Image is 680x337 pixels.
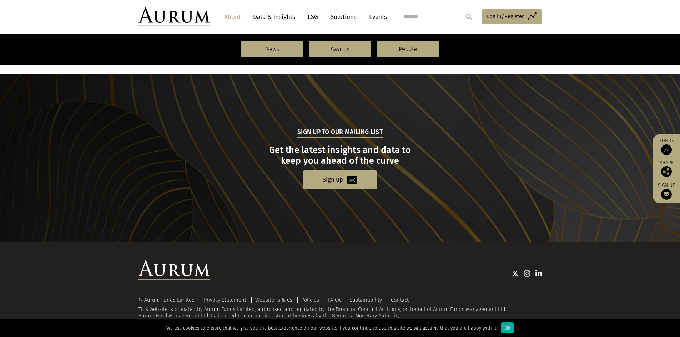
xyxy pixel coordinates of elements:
span: Log in/Register [487,12,524,21]
a: Awards [309,41,371,57]
h3: Get the latest insights and data to keep you ahead of the curve [139,145,541,166]
a: Sign up [656,182,676,200]
a: Solutions [327,10,360,24]
a: Sign up [303,170,377,189]
img: Access Funds [661,144,672,155]
div: Share [656,160,676,177]
img: Aurum [138,7,210,26]
img: Linkedin icon [535,270,542,277]
img: Twitter icon [512,270,519,277]
a: Contact [391,297,409,303]
h5: Sign up to our mailing list [297,128,383,138]
img: Instagram icon [524,270,530,277]
a: Events [366,10,387,24]
img: Sign up to our newsletter [661,189,672,200]
div: © Aurum Funds Limited [138,297,198,303]
a: People [377,41,439,57]
div: Ok [501,322,514,333]
a: Data & Insights [250,10,299,24]
img: Aurum Logo [138,260,210,280]
a: About [221,10,244,24]
a: Policies [301,297,319,303]
a: Sustainability [349,297,382,303]
a: Website Ts & Cs [255,297,292,303]
a: News [241,41,303,57]
input: Submit [462,10,476,24]
a: Privacy Statement [204,297,246,303]
a: ESG [304,10,322,24]
a: Log in/Register [482,9,542,24]
a: Funds [656,138,676,155]
img: Share this post [661,166,672,177]
a: FATCA [328,297,341,303]
div: This website is operated by Aurum Funds Limited, authorised and regulated by the Financial Conduc... [138,297,542,319]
